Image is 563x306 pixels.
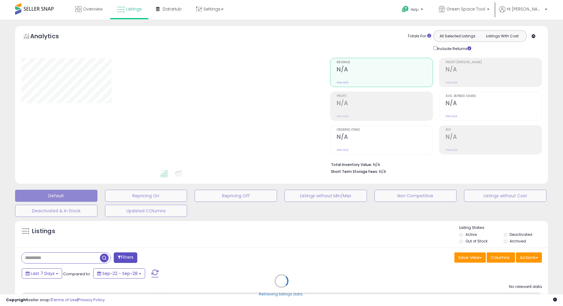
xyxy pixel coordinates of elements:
div: Include Returns [429,45,479,52]
span: Help [411,7,419,12]
small: Prev: N/A [337,81,348,84]
span: Profit [337,95,433,98]
h2: N/A [337,66,433,74]
h5: Analytics [30,32,71,42]
button: Listings without Cost [464,190,546,202]
strong: Copyright [6,297,28,303]
button: Default [15,190,97,202]
button: Deactivated & In Stock [15,205,97,217]
span: Hi [PERSON_NAME] [507,6,543,12]
small: Prev: N/A [446,114,457,118]
h2: N/A [337,133,433,142]
small: Prev: N/A [337,114,348,118]
button: Listings without Min/Max [285,190,367,202]
span: Green Space Tool [447,6,485,12]
button: All Selected Listings [435,32,480,40]
button: Updated COlumns [105,205,187,217]
span: Avg. Buybox Share [446,95,542,98]
div: seller snap | | [6,297,105,303]
small: Prev: N/A [446,148,457,152]
h2: N/A [446,100,542,108]
span: Profit [PERSON_NAME] [446,61,542,64]
div: Totals For [408,33,431,39]
b: Short Term Storage Fees: [331,169,378,174]
button: Repricing On [105,190,187,202]
span: ROI [446,128,542,132]
button: Listings With Cost [480,32,525,40]
span: Overview [83,6,103,12]
b: Total Inventory Value: [331,162,372,167]
span: DataHub [163,6,182,12]
span: Listings [126,6,142,12]
span: N/A [379,169,386,174]
a: Hi [PERSON_NAME] [499,6,547,20]
h2: N/A [446,66,542,74]
small: Prev: N/A [337,148,348,152]
i: Get Help [402,5,409,13]
span: Ordered Items [337,128,433,132]
button: Non Competitive [374,190,457,202]
div: Retrieving listings data.. [259,292,304,297]
button: Repricing Off [195,190,277,202]
li: N/A [331,161,537,168]
h2: N/A [446,133,542,142]
small: Prev: N/A [446,81,457,84]
a: Help [397,1,429,20]
span: Revenue [337,61,433,64]
h2: N/A [337,100,433,108]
